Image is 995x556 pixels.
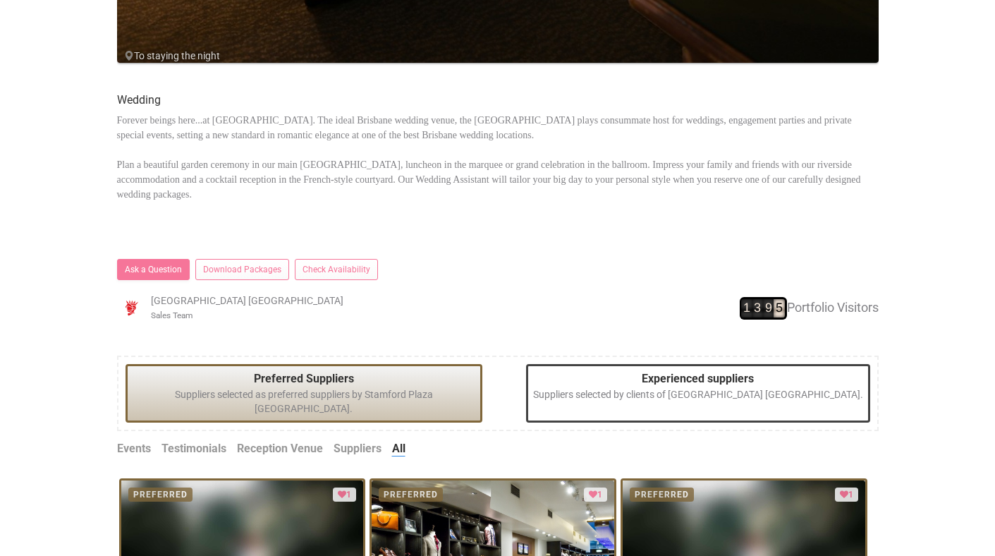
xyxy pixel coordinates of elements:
[584,488,607,502] div: Loved by 1 clients or suppliers
[754,299,763,318] span: 3
[128,488,193,502] div: PREFERRED
[379,488,443,502] div: PREFERRED
[117,294,145,322] img: open-uri20250107-2-1pbi2ie
[117,115,861,200] span: Forever beings here...at [GEOGRAPHIC_DATA]. The ideal Brisbane wedding venue, the [GEOGRAPHIC_DAT...
[392,441,405,457] a: All
[526,364,870,423] div: Suppliers selected by clients of [GEOGRAPHIC_DATA] [GEOGRAPHIC_DATA].
[295,259,378,280] a: Check Availability
[133,371,476,387] legend: Preferred Suppliers
[117,294,371,322] div: [GEOGRAPHIC_DATA] [GEOGRAPHIC_DATA]
[195,259,289,280] a: Download Packages
[765,299,774,318] span: 9
[117,94,879,107] h4: Wedding
[743,299,752,318] span: 1
[776,299,785,318] span: 5
[117,441,151,457] a: Events
[126,364,483,423] div: Suppliers selected as preferred suppliers by Stamford Plaza [GEOGRAPHIC_DATA].
[161,441,226,457] a: Testimonials
[835,488,858,502] div: Loved by 1 clients or suppliers
[333,488,356,502] div: Loved by 1 clients or suppliers
[151,310,193,320] small: Sales Team
[124,49,886,63] div: To staying the night
[237,441,323,457] a: Reception Venue
[630,488,694,502] div: PREFERRED
[334,441,381,457] a: Suppliers
[533,371,863,387] legend: Experienced suppliers
[625,297,879,320] div: Portfolio Visitors
[117,259,190,280] a: Ask a Question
